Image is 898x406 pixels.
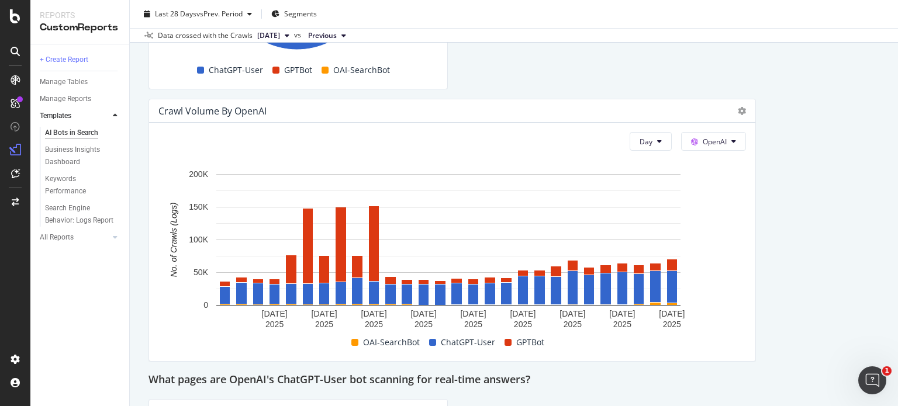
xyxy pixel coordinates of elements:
text: [DATE] [312,309,337,318]
div: Manage Reports [40,93,91,105]
span: OAI-SearchBot [333,63,390,77]
div: All Reports [40,231,74,244]
text: 2025 [265,320,284,329]
button: Last 28 DaysvsPrev. Period [139,5,257,23]
text: [DATE] [262,309,288,318]
text: [DATE] [510,309,536,318]
a: Search Engine Behavior: Logs Report [45,202,121,227]
iframe: Intercom live chat [858,366,886,394]
div: Search Engine Behavior: Logs Report [45,202,114,227]
text: 2025 [514,320,532,329]
div: Crawl Volume by OpenAI [158,105,267,117]
span: GPTBot [284,63,312,77]
a: + Create Report [40,54,121,66]
a: Keywords Performance [45,173,121,197]
span: ChatGPT-User [209,63,263,77]
text: [DATE] [361,309,387,318]
div: + Create Report [40,54,88,66]
div: CustomReports [40,21,120,34]
text: 2025 [663,320,681,329]
button: Day [630,132,672,151]
text: No. of Crawls (Logs) [169,203,178,277]
span: OpenAI [703,137,727,147]
a: Templates [40,110,109,122]
button: OpenAI [681,132,746,151]
text: 2025 [464,320,482,329]
span: Last 28 Days [155,9,196,19]
text: 2025 [415,320,433,329]
div: Keywords Performance [45,173,110,197]
text: 150K [189,203,208,212]
div: Data crossed with the Crawls [158,30,253,41]
text: 2025 [613,320,631,329]
a: All Reports [40,231,109,244]
text: 50K [194,268,209,277]
text: [DATE] [609,309,635,318]
a: Manage Reports [40,93,121,105]
text: 200K [189,170,208,179]
text: 2025 [365,320,383,329]
span: vs Prev. Period [196,9,243,19]
button: Segments [267,5,322,23]
text: [DATE] [410,309,436,318]
span: Segments [284,9,317,19]
text: 2025 [315,320,333,329]
div: Reports [40,9,120,21]
a: Business Insights Dashboard [45,144,121,168]
span: vs [294,30,303,40]
div: Business Insights Dashboard [45,144,112,168]
a: Manage Tables [40,76,121,88]
div: AI Bots in Search [45,127,98,139]
text: [DATE] [559,309,585,318]
span: Day [640,137,652,147]
text: 100K [189,235,208,245]
text: 2025 [564,320,582,329]
span: 2025 Jan. 7th [257,30,280,41]
div: Templates [40,110,71,122]
div: What pages are OpenAI's ChatGPT-User bot scanning for real-time answers? [148,371,879,390]
a: AI Bots in Search [45,127,121,139]
h2: What pages are OpenAI's ChatGPT-User bot scanning for real-time answers? [148,371,530,390]
div: Crawl Volume by OpenAIDayOpenAIA chart.OAI-SearchBotChatGPT-UserGPTBot [148,99,756,362]
button: [DATE] [253,29,294,43]
span: ChatGPT-User [441,335,495,349]
span: GPTBot [516,335,544,349]
text: [DATE] [460,309,486,318]
svg: A chart. [158,168,739,332]
button: Previous [303,29,351,43]
text: [DATE] [659,309,685,318]
div: Manage Tables [40,76,88,88]
text: 0 [203,301,208,310]
span: OAI-SearchBot [363,335,420,349]
span: 1 [882,366,892,376]
span: Previous [308,30,337,41]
